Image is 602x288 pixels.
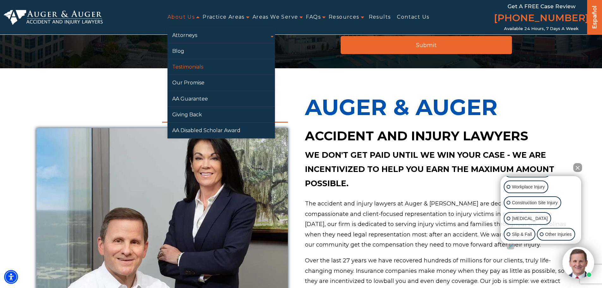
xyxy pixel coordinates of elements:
[167,59,275,75] a: Testimonials
[507,244,514,249] a: Open intaker chat
[369,10,391,24] a: Results
[167,107,275,122] a: Giving Back
[306,10,321,24] a: FAQs
[512,215,548,223] p: [MEDICAL_DATA]
[573,163,582,172] button: Close Intaker Chat Widget
[504,26,579,31] span: Available 24 Hours, 7 Days a Week
[167,75,275,90] a: Our Promise
[341,36,512,54] input: Submit
[167,123,275,138] a: AA Disabled Scholar Award
[512,230,532,238] p: Slip & Fall
[329,10,359,24] a: Resources
[167,43,275,59] a: Blog
[167,28,275,43] a: Attorneys
[512,183,545,191] p: Workplace Injury
[4,270,18,284] div: Accessibility Menu
[512,199,558,207] p: Construction Site Injury
[305,199,566,250] p: The accident and injury lawyers at Auger & [PERSON_NAME] are dedicated to providing compassionate...
[397,10,429,24] a: Contact Us
[252,10,298,24] a: Areas We Serve
[203,10,245,24] a: Practice Areas
[167,10,195,24] a: About Us
[494,11,589,26] a: [PHONE_NUMBER]
[508,3,575,9] span: Get a FREE Case Review
[305,148,566,191] p: We don't get paid until we win your case - we are incentivized to help you earn the maximum amoun...
[305,87,566,127] p: Auger & Auger
[545,230,572,238] p: Other Injuries
[305,127,566,145] h2: Accident and Injury Lawyers
[4,10,103,25] img: Auger & Auger Accident and Injury Lawyers Logo
[167,91,275,107] a: AA Guarantee
[562,247,594,279] img: Intaker widget Avatar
